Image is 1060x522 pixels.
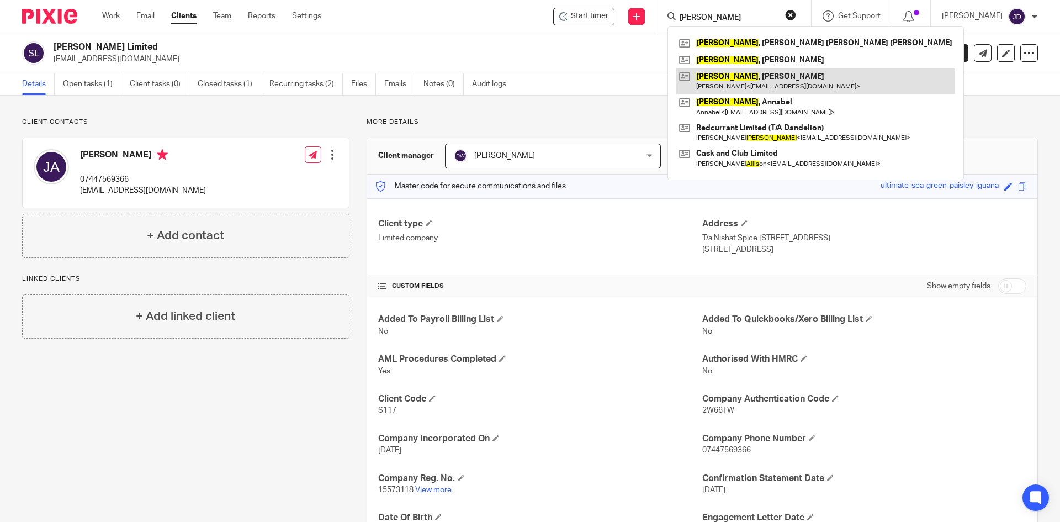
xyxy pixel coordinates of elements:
[702,328,712,335] span: No
[63,73,121,95] a: Open tasks (1)
[702,446,751,454] span: 07447569366
[881,180,999,193] div: ultimate-sea-green-paisley-iguana
[454,149,467,162] img: svg%3E
[375,181,566,192] p: Master code for secure communications and files
[702,407,734,414] span: 2W66TW
[213,10,231,22] a: Team
[136,308,235,325] h4: + Add linked client
[54,54,888,65] p: [EMAIL_ADDRESS][DOMAIN_NAME]
[367,118,1038,126] p: More details
[130,73,189,95] a: Client tasks (0)
[571,10,608,22] span: Start timer
[80,185,206,196] p: [EMAIL_ADDRESS][DOMAIN_NAME]
[378,393,702,405] h4: Client Code
[378,150,434,161] h3: Client manager
[378,328,388,335] span: No
[553,8,614,25] div: Safiya Tandoori Limited
[80,149,206,163] h4: [PERSON_NAME]
[384,73,415,95] a: Emails
[415,486,452,494] a: View more
[22,73,55,95] a: Details
[136,10,155,22] a: Email
[351,73,376,95] a: Files
[702,393,1026,405] h4: Company Authentication Code
[54,41,721,53] h2: [PERSON_NAME] Limited
[147,227,224,244] h4: + Add contact
[679,13,778,23] input: Search
[80,174,206,185] p: 07447569366
[292,10,321,22] a: Settings
[838,12,881,20] span: Get Support
[702,367,712,375] span: No
[702,433,1026,445] h4: Company Phone Number
[22,275,349,283] p: Linked clients
[378,407,396,414] span: S117
[472,73,515,95] a: Audit logs
[423,73,464,95] a: Notes (0)
[378,218,702,230] h4: Client type
[927,281,990,292] label: Show empty fields
[378,354,702,365] h4: AML Procedures Completed
[378,473,702,484] h4: Company Reg. No.
[1008,8,1026,25] img: svg%3E
[378,446,401,454] span: [DATE]
[198,73,261,95] a: Closed tasks (1)
[171,10,197,22] a: Clients
[22,41,45,65] img: svg%3E
[702,218,1026,230] h4: Address
[378,233,702,244] p: Limited company
[702,233,1026,244] p: T/a Nishat Spice [STREET_ADDRESS]
[474,152,535,160] span: [PERSON_NAME]
[702,314,1026,325] h4: Added To Quickbooks/Xero Billing List
[22,118,349,126] p: Client contacts
[702,473,1026,484] h4: Confirmation Statement Date
[702,486,725,494] span: [DATE]
[157,149,168,160] i: Primary
[942,10,1003,22] p: [PERSON_NAME]
[702,354,1026,365] h4: Authorised With HMRC
[22,9,77,24] img: Pixie
[378,433,702,445] h4: Company Incorporated On
[785,9,796,20] button: Clear
[248,10,275,22] a: Reports
[102,10,120,22] a: Work
[378,282,702,291] h4: CUSTOM FIELDS
[378,486,414,494] span: 15573118
[378,314,702,325] h4: Added To Payroll Billing List
[269,73,343,95] a: Recurring tasks (2)
[378,367,390,375] span: Yes
[34,149,69,184] img: svg%3E
[702,244,1026,255] p: [STREET_ADDRESS]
